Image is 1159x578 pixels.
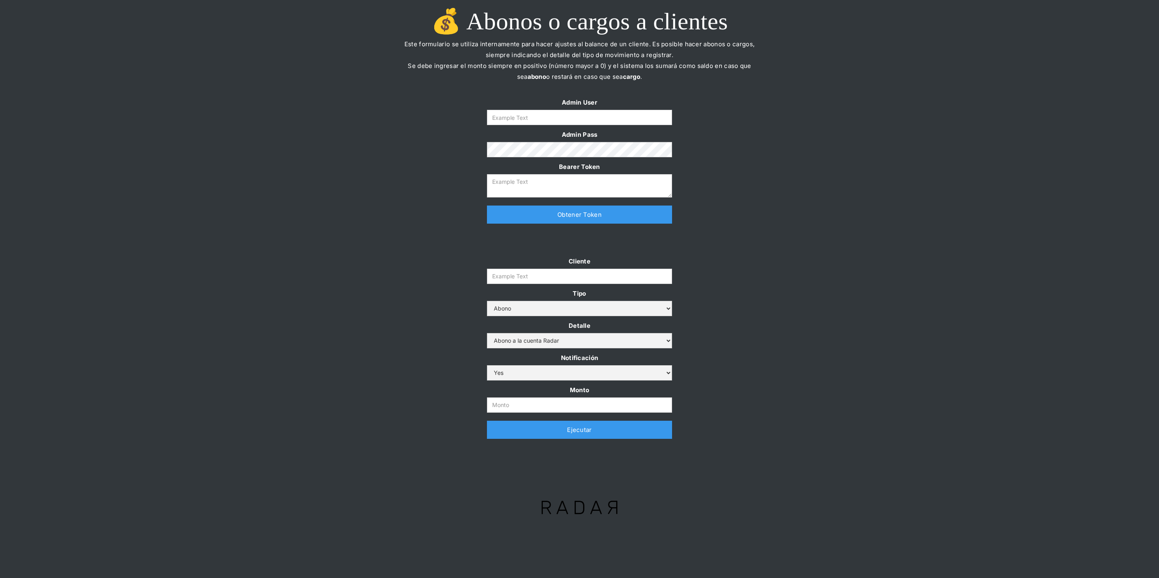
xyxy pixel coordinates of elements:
form: Form [487,256,672,413]
label: Admin User [487,97,672,108]
a: Ejecutar [487,421,672,439]
p: Este formulario se utiliza internamente para hacer ajustes al balance de un cliente. Es posible h... [398,39,761,93]
label: Detalle [487,320,672,331]
label: Notificación [487,352,672,363]
input: Example Text [487,269,672,284]
label: Cliente [487,256,672,267]
input: Example Text [487,110,672,125]
img: Logo Radar [528,487,631,527]
strong: cargo [623,73,641,80]
label: Tipo [487,288,672,299]
strong: abono [528,73,547,80]
label: Monto [487,385,672,395]
h1: 💰 Abonos o cargos a clientes [398,8,761,35]
a: Obtener Token [487,206,672,224]
form: Form [487,97,672,197]
input: Monto [487,397,672,413]
label: Bearer Token [487,161,672,172]
label: Admin Pass [487,129,672,140]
